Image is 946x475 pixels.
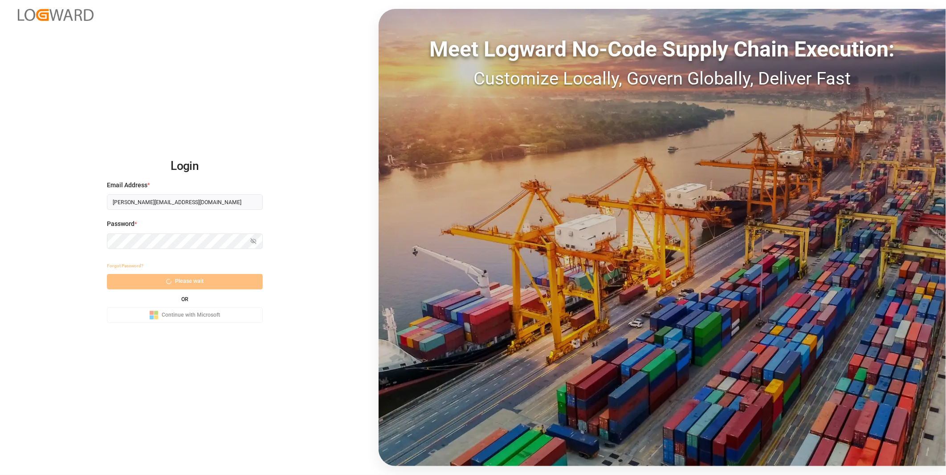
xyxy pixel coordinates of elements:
input: Enter your email [107,194,263,210]
span: Email Address [107,181,147,190]
div: Customize Locally, Govern Globally, Deliver Fast [379,65,946,92]
small: OR [181,297,188,302]
h2: Login [107,152,263,181]
div: Meet Logward No-Code Supply Chain Execution: [379,33,946,65]
img: Logward_new_orange.png [18,9,94,21]
span: Password [107,219,135,229]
